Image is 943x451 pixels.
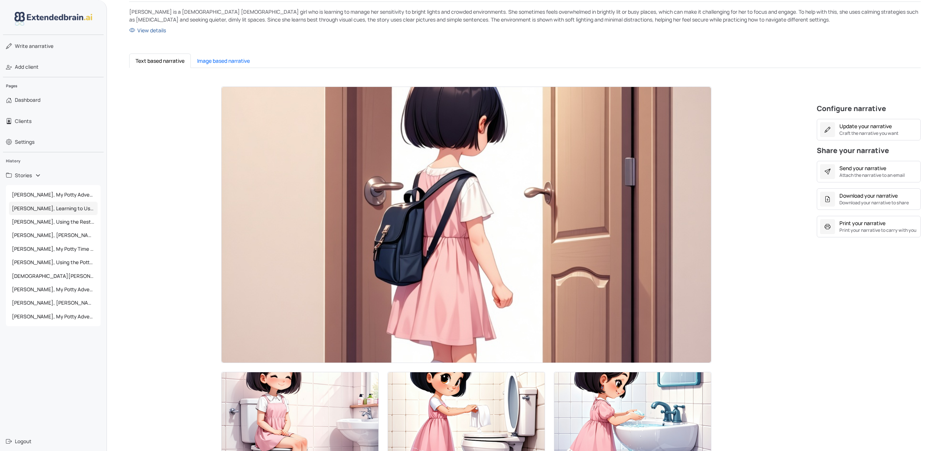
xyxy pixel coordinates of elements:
[9,283,98,296] span: [PERSON_NAME], My Potty Adventure
[9,228,98,242] span: [PERSON_NAME], [PERSON_NAME] Potty Adventure
[9,256,98,269] span: [PERSON_NAME], Using the Potty Like a Big Kid
[129,53,191,68] button: Text based narrative
[817,216,921,237] button: Print your narrativePrint your narrative to carry with you
[839,192,898,199] div: Download your narrative
[839,164,886,172] div: Send your narrative
[9,310,98,323] span: [PERSON_NAME], My Potty Adventure
[6,215,101,228] a: [PERSON_NAME], Using the Restroom Calmly
[6,188,101,201] a: [PERSON_NAME], My Potty Adventure
[15,138,35,146] span: Settings
[839,130,898,137] small: Craft the narrative you want
[129,26,921,34] a: View details
[839,172,905,179] small: Attach the narrative to an email
[6,310,101,323] a: [PERSON_NAME], My Potty Adventure
[15,96,40,104] span: Dashboard
[6,296,101,309] a: [PERSON_NAME], [PERSON_NAME] Potty Adventure
[839,122,892,130] div: Update your narrative
[817,104,921,116] h4: Configure narrative
[9,296,98,309] span: [PERSON_NAME], [PERSON_NAME] Potty Adventure
[15,42,53,50] span: narrative
[15,117,32,125] span: Clients
[9,188,98,201] span: [PERSON_NAME], My Potty Adventure
[191,53,256,68] button: Image based narrative
[9,202,98,215] span: [PERSON_NAME], Learning to Use the Potty
[817,188,921,210] button: Download your narrativeDownload your narrative to share
[817,146,921,158] h4: Share your narrative
[15,172,32,179] span: Stories
[839,219,885,227] div: Print your narrative
[15,438,32,445] span: Logout
[9,269,98,283] span: [DEMOGRAPHIC_DATA][PERSON_NAME], My Potty Time Adventure
[839,227,916,234] small: Print your narrative to carry with you
[6,283,101,296] a: [PERSON_NAME], My Potty Adventure
[6,256,101,269] a: [PERSON_NAME], Using the Potty Like a Big Kid
[15,63,39,71] span: Add client
[14,12,92,26] img: logo
[6,242,101,256] a: [PERSON_NAME], My Potty Time Adventure
[15,43,32,49] span: Write a
[817,119,921,140] button: Update your narrativeCraft the narrative you want
[6,269,101,283] a: [DEMOGRAPHIC_DATA][PERSON_NAME], My Potty Time Adventure
[9,215,98,228] span: [PERSON_NAME], Using the Restroom Calmly
[129,8,921,23] p: [PERSON_NAME] is a [DEMOGRAPHIC_DATA] [DEMOGRAPHIC_DATA] girl who is learning to manage her sensi...
[6,228,101,242] a: [PERSON_NAME], [PERSON_NAME] Potty Adventure
[817,161,921,182] button: Send your narrativeAttach the narrative to an email
[839,199,909,206] small: Download your narrative to share
[222,87,711,363] img: Thumbnail
[9,242,98,256] span: [PERSON_NAME], My Potty Time Adventure
[6,202,101,215] a: [PERSON_NAME], Learning to Use the Potty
